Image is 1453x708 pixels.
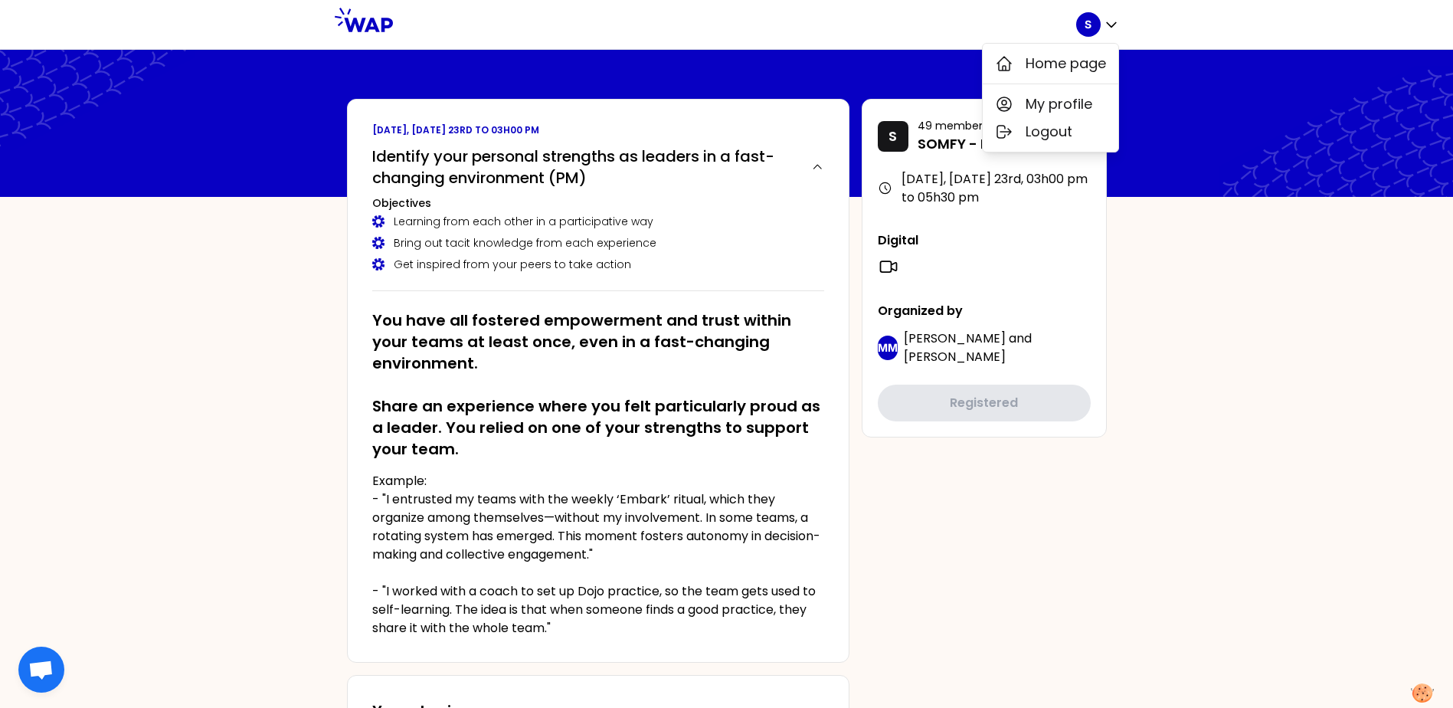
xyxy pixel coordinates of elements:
div: S [982,43,1119,152]
span: [PERSON_NAME] [904,348,1006,365]
p: Digital [878,231,1091,250]
div: Get inspired from your peers to take action [372,257,824,272]
h2: Identify your personal strengths as leaders in a fast-changing environment (PM) [372,146,799,188]
p: S [1085,17,1091,32]
p: S [888,126,897,147]
p: Organized by [878,302,1091,320]
p: and [904,329,1091,366]
h3: Objectives [372,195,824,211]
p: SOMFY - Leaders [918,133,1060,155]
p: 49 members [918,118,1060,133]
button: Identify your personal strengths as leaders in a fast-changing environment (PM) [372,146,824,188]
span: Logout [1026,121,1072,143]
div: Aprire la chat [18,647,64,693]
p: Example: - "I entrusted my teams with the weekly ‘Embark’ ritual, which they organize among thems... [372,472,824,638]
p: MM [878,340,898,356]
button: S [1076,12,1119,37]
span: [PERSON_NAME] [904,329,1006,347]
button: Registered [878,385,1091,421]
span: Home page [1026,53,1106,74]
div: [DATE], [DATE] 23rd , 03h00 pm to 05h30 pm [878,170,1091,207]
div: Bring out tacit knowledge from each experience [372,235,824,251]
p: [DATE], [DATE] 23rd to 03h00 pm [372,124,824,136]
div: Learning from each other in a participative way [372,214,824,229]
h2: You have all fostered empowerment and trust within your teams at least once, even in a fast-chang... [372,310,824,460]
span: My profile [1026,93,1092,115]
